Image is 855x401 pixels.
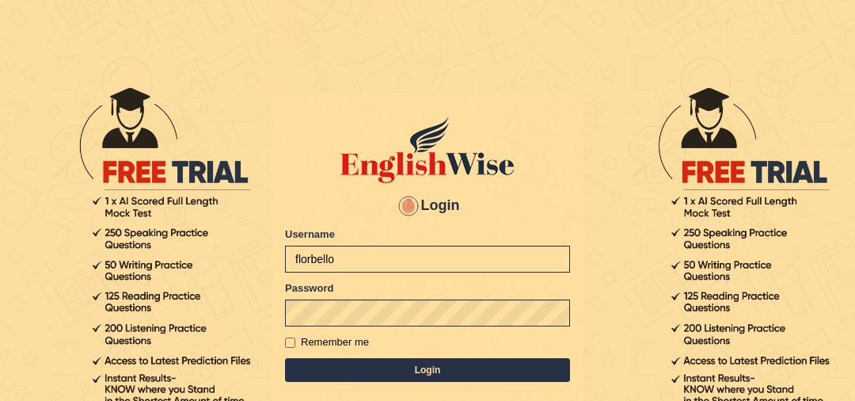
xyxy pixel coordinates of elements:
[285,338,295,348] input: Remember me
[285,334,369,350] label: Remember me
[337,114,518,185] img: Logo of English Wise sign in for intelligent practice with AI
[285,227,335,242] label: Username
[285,358,570,382] button: Login
[285,281,333,296] label: Password
[285,193,570,219] h4: Login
